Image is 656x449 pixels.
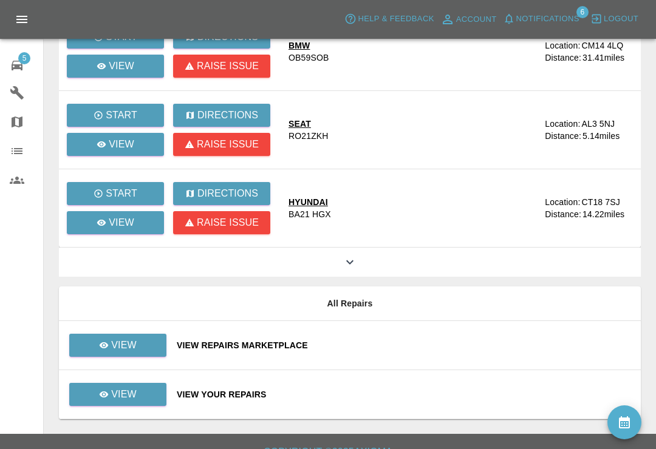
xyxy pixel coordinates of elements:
a: View Repairs Marketplace [177,339,631,351]
div: BA21 HGX [289,208,331,220]
span: 6 [576,6,589,18]
button: Open drawer [7,5,36,34]
div: CM14 4LQ [581,39,623,52]
button: Raise issue [173,211,270,234]
button: Raise issue [173,55,270,78]
th: All Repairs [59,286,641,321]
div: HYUNDAI [289,196,331,208]
p: View [109,59,134,73]
span: Help & Feedback [358,12,434,26]
p: View [109,215,134,230]
button: Logout [587,10,641,29]
a: BMWOB59SOB [289,39,535,64]
div: 14.22 miles [583,208,631,220]
div: Location: [545,118,580,130]
span: Account [456,13,497,27]
a: View [69,389,167,399]
span: 5 [18,52,30,64]
a: View [69,340,167,349]
a: View Your Repairs [177,388,631,400]
div: CT18 7SJ [581,196,620,208]
button: Notifications [500,10,583,29]
div: SEAT [289,118,329,130]
a: View [67,211,164,234]
div: Distance: [545,130,581,142]
a: View [69,334,166,357]
a: SEATRO21ZKH [289,118,535,142]
p: View [109,137,134,152]
button: Directions [173,104,270,127]
span: Logout [604,12,638,26]
div: Location: [545,39,580,52]
button: Help & Feedback [341,10,437,29]
p: Directions [197,108,258,123]
p: Raise issue [197,137,259,152]
a: View [67,133,164,156]
a: Location:AL3 5NJDistance:5.14miles [545,118,631,142]
a: View [67,55,164,78]
div: OB59SOB [289,52,329,64]
p: View [111,338,137,353]
div: 31.41 miles [583,52,631,64]
a: Account [437,10,500,29]
div: BMW [289,39,329,52]
span: Notifications [516,12,579,26]
p: Raise issue [197,59,259,73]
button: Directions [173,182,270,205]
a: Location:CM14 4LQDistance:31.41miles [545,39,631,64]
div: Distance: [545,52,581,64]
button: availability [607,405,641,439]
a: HYUNDAIBA21 HGX [289,196,535,220]
p: Raise issue [197,215,259,230]
a: Location:CT18 7SJDistance:14.22miles [545,196,631,220]
button: Start [67,104,164,127]
p: Start [106,186,137,201]
button: Start [67,182,164,205]
button: Raise issue [173,133,270,156]
div: 5.14 miles [583,130,631,142]
p: View [111,387,137,402]
div: AL3 5NJ [581,118,615,130]
p: Directions [197,186,258,201]
div: Distance: [545,208,581,220]
p: Start [106,108,137,123]
a: View [69,383,166,406]
div: RO21ZKH [289,130,329,142]
div: Location: [545,196,580,208]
